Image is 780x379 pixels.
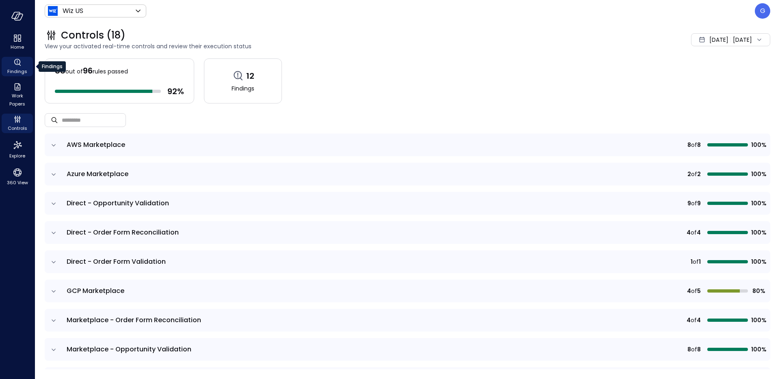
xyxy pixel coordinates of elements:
span: 92 % [167,86,184,97]
button: expand row [50,200,58,208]
span: out of [65,67,83,75]
img: Icon [48,6,58,16]
span: Marketplace - Order Form Reconciliation [67,315,201,325]
span: GCP Marketplace [67,286,124,295]
span: 360 View [7,179,28,187]
span: Direct - Order Form Reconciliation [67,228,179,237]
span: 9 [687,199,691,208]
span: of [691,228,697,237]
span: Controls [8,124,27,132]
button: expand row [50,287,58,295]
span: 100% [751,257,765,266]
span: 2 [697,170,701,179]
div: Home [2,32,33,52]
button: expand row [50,346,58,354]
span: of [691,140,697,149]
span: Work Papers [5,92,30,108]
span: 4 [687,316,691,325]
span: AWS Marketplace [67,140,125,149]
span: Explore [9,152,25,160]
div: Findings [2,57,33,76]
span: View your activated real-time controls and review their execution status [45,42,546,51]
span: of [691,199,697,208]
span: Azure Marketplace [67,169,128,179]
button: expand row [50,170,58,179]
span: 100% [751,140,765,149]
button: expand row [50,229,58,237]
span: 80% [751,286,765,295]
button: expand row [50,141,58,149]
span: 1 [691,257,693,266]
span: Findings [7,67,27,75]
span: [DATE] [709,35,728,44]
span: 4 [687,286,691,295]
span: 4 [687,228,691,237]
span: of [691,170,697,179]
span: Home [11,43,24,51]
span: 9 [697,199,701,208]
span: 100% [751,170,765,179]
span: 8 [687,140,691,149]
span: Findings [232,84,254,93]
span: 1 [699,257,701,266]
span: 4 [697,228,701,237]
button: expand row [50,258,58,266]
span: 8 [697,140,701,149]
span: Controls (18) [61,29,126,42]
span: 100% [751,228,765,237]
div: Explore [2,138,33,161]
a: 12Findings [204,58,282,103]
span: of [691,286,697,295]
span: 100% [751,345,765,354]
div: Controls [2,114,33,133]
span: rules passed [93,67,128,75]
span: Marketplace - Opportunity Validation [67,345,191,354]
span: 100% [751,199,765,208]
div: Geraldine Gonzalez [755,3,770,19]
span: of [693,257,699,266]
p: Wiz US [63,6,83,16]
span: Direct - Order Form Validation [67,257,166,266]
span: 8 [687,345,691,354]
span: of [691,316,697,325]
div: 360 View [2,166,33,187]
span: 12 [246,71,254,81]
span: Direct - Opportunity Validation [67,198,169,208]
span: 2 [687,170,691,179]
span: of [691,345,697,354]
span: 100% [751,316,765,325]
div: Findings [39,61,66,72]
div: Work Papers [2,81,33,109]
span: 4 [697,316,701,325]
span: 5 [697,286,701,295]
span: 8 [697,345,701,354]
span: 96 [83,65,93,76]
p: G [760,6,765,16]
button: expand row [50,317,58,325]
